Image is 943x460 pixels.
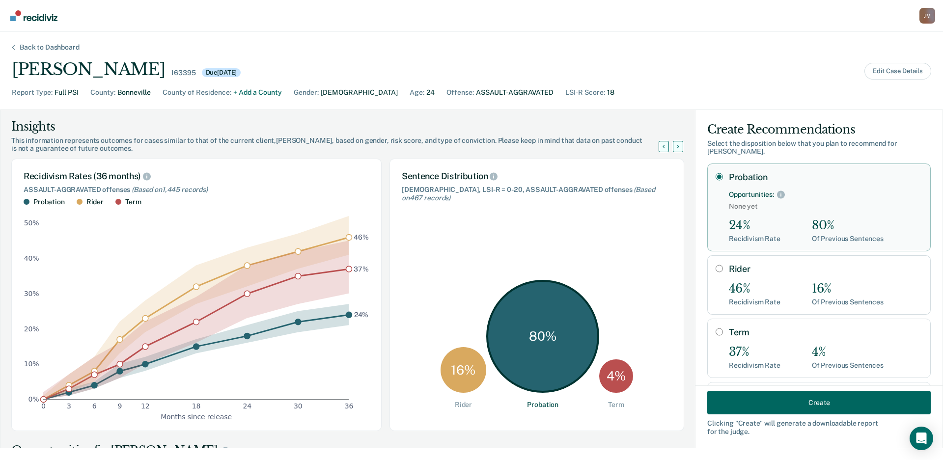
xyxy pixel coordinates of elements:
div: Probation [527,401,558,409]
div: This information represents outcomes for cases similar to that of the current client, [PERSON_NAM... [11,136,670,153]
div: Recidivism Rate [729,235,780,243]
button: Edit Case Details [864,63,931,80]
div: Full PSI [55,87,79,98]
text: 9 [118,402,122,410]
div: Recidivism Rates (36 months) [24,171,369,182]
text: 24% [354,310,369,318]
div: ASSAULT-AGGRAVATED [476,87,554,98]
text: 0 [41,402,46,410]
div: Age : [410,87,424,98]
text: 36 [345,402,354,410]
span: (Based on 1,445 records ) [132,186,208,193]
text: 50% [24,219,39,227]
div: Opportunities: [729,190,774,199]
div: Probation [33,198,65,206]
g: y-axis tick label [24,219,39,403]
div: Opportunities for [PERSON_NAME] [11,443,684,459]
text: 30% [24,289,39,297]
div: Clicking " Create " will generate a downloadable report for the judge. [707,419,931,436]
label: Probation [729,172,922,183]
div: Select the disposition below that you plan to recommend for [PERSON_NAME] . [707,139,931,156]
div: 18 [607,87,614,98]
div: Create Recommendations [707,122,931,137]
div: Bonneville [117,87,151,98]
g: x-axis tick label [41,402,353,410]
text: 24 [243,402,251,410]
div: 37% [729,345,780,359]
div: Term [608,401,624,409]
div: Recidivism Rate [729,298,780,306]
div: Back to Dashboard [8,43,91,52]
div: 4% [812,345,884,359]
text: 30 [294,402,303,410]
label: Term [729,327,922,338]
div: 46% [729,282,780,296]
div: County of Residence : [163,87,231,98]
div: 24% [729,218,780,233]
text: 40% [24,254,39,262]
div: 16 % [441,347,486,393]
div: 4 % [599,359,633,393]
text: 18 [192,402,201,410]
text: 6 [92,402,97,410]
div: Offense : [446,87,474,98]
div: Report Type : [12,87,53,98]
div: 24 [426,87,435,98]
text: 10% [24,360,39,368]
img: Recidiviz [10,10,57,21]
div: Open Intercom Messenger [910,427,933,450]
g: x-axis label [161,412,232,420]
div: Gender : [294,87,319,98]
text: 20% [24,325,39,332]
div: 80 % [486,280,599,393]
div: Rider [455,401,472,409]
button: Create [707,391,931,414]
div: ASSAULT-AGGRAVATED offenses [24,186,369,194]
div: County : [90,87,115,98]
div: Of Previous Sentences [812,361,884,370]
text: 3 [67,402,71,410]
div: [DEMOGRAPHIC_DATA], LSI-R = 0-20, ASSAULT-AGGRAVATED offenses [402,186,672,202]
div: J M [919,8,935,24]
text: 46% [354,233,369,241]
g: text [354,233,369,319]
div: Recidivism Rate [729,361,780,370]
div: + Add a County [233,87,282,98]
div: [PERSON_NAME] [12,59,165,80]
div: Rider [86,198,104,206]
div: 16% [812,282,884,296]
div: Of Previous Sentences [812,298,884,306]
g: area [43,216,349,399]
button: Profile dropdown button [919,8,935,24]
text: Months since release [161,412,232,420]
div: [DEMOGRAPHIC_DATA] [321,87,398,98]
div: 80% [812,218,884,233]
span: (Based on 467 records ) [402,186,655,202]
text: 37% [354,265,369,272]
div: Of Previous Sentences [812,235,884,243]
div: Term [125,198,141,206]
span: None yet [729,202,922,211]
div: Due [DATE] [202,68,241,77]
text: 0% [28,395,39,403]
div: Insights [11,119,670,135]
text: 12 [141,402,150,410]
div: LSI-R Score : [565,87,605,98]
div: 163395 [171,69,195,77]
label: Rider [729,264,922,274]
div: Sentence Distribution [402,171,672,182]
